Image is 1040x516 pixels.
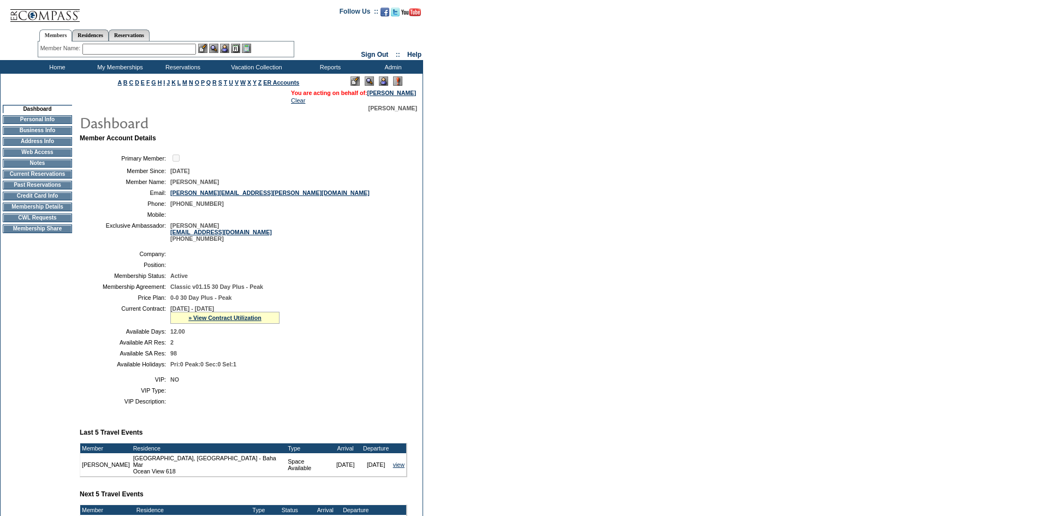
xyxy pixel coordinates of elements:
[84,376,166,383] td: VIP:
[361,453,391,476] td: [DATE]
[298,60,360,74] td: Reports
[170,189,370,196] a: [PERSON_NAME][EMAIL_ADDRESS][PERSON_NAME][DOMAIN_NAME]
[198,44,207,53] img: b_edit.gif
[3,181,72,189] td: Past Reservations
[132,453,287,476] td: [GEOGRAPHIC_DATA], [GEOGRAPHIC_DATA] - Baha Mar Ocean View 618
[381,8,389,16] img: Become our fan on Facebook
[84,179,166,185] td: Member Name:
[350,76,360,86] img: Edit Mode
[189,79,193,86] a: N
[84,387,166,394] td: VIP Type:
[231,44,240,53] img: Reservations
[253,79,257,86] a: Y
[80,490,144,498] b: Next 5 Travel Events
[330,443,361,453] td: Arrival
[170,305,214,312] span: [DATE] - [DATE]
[360,60,423,74] td: Admin
[170,361,236,367] span: Pri:0 Peak:0 Sec:0 Sel:1
[84,283,166,290] td: Membership Agreement:
[170,339,174,346] span: 2
[3,192,72,200] td: Credit Card Info
[170,350,177,357] span: 98
[84,189,166,196] td: Email:
[171,79,176,86] a: K
[87,60,150,74] td: My Memberships
[40,44,82,53] div: Member Name:
[365,76,374,86] img: View Mode
[84,350,166,357] td: Available SA Res:
[242,44,251,53] img: b_calculator.gif
[229,79,233,86] a: U
[393,76,402,86] img: Log Concern/Member Elevation
[391,8,400,16] img: Follow us on Twitter
[341,505,371,515] td: Departure
[170,200,224,207] span: [PHONE_NUMBER]
[84,251,166,257] td: Company:
[80,429,142,436] b: Last 5 Travel Events
[286,453,330,476] td: Space Available
[79,111,298,133] img: pgTtlDashboard.gif
[135,505,251,515] td: Residence
[170,272,188,279] span: Active
[84,168,166,174] td: Member Since:
[170,222,272,242] span: [PERSON_NAME] [PHONE_NUMBER]
[80,453,132,476] td: [PERSON_NAME]
[258,79,262,86] a: Z
[84,262,166,268] td: Position:
[170,168,189,174] span: [DATE]
[80,443,132,453] td: Member
[407,51,421,58] a: Help
[3,126,72,135] td: Business Info
[291,97,305,104] a: Clear
[3,105,72,113] td: Dashboard
[84,272,166,279] td: Membership Status:
[132,443,287,453] td: Residence
[263,79,299,86] a: ER Accounts
[84,222,166,242] td: Exclusive Ambassador:
[218,79,222,86] a: S
[84,153,166,163] td: Primary Member:
[393,461,405,468] a: view
[84,211,166,218] td: Mobile:
[291,90,416,96] span: You are acting on behalf of:
[170,179,219,185] span: [PERSON_NAME]
[3,159,72,168] td: Notes
[177,79,181,86] a: L
[109,29,150,41] a: Reservations
[170,328,185,335] span: 12.00
[195,79,199,86] a: O
[3,115,72,124] td: Personal Info
[3,148,72,157] td: Web Access
[235,79,239,86] a: V
[3,170,72,179] td: Current Reservations
[361,443,391,453] td: Departure
[369,105,417,111] span: [PERSON_NAME]
[80,505,132,515] td: Member
[340,7,378,20] td: Follow Us ::
[391,11,400,17] a: Follow us on Twitter
[361,51,388,58] a: Sign Out
[201,79,205,86] a: P
[135,79,139,86] a: D
[3,213,72,222] td: CWL Requests
[146,79,150,86] a: F
[240,79,246,86] a: W
[247,79,251,86] a: X
[170,294,232,301] span: 0-0 30 Day Plus - Peak
[163,79,165,86] a: I
[151,79,156,86] a: G
[212,79,217,86] a: R
[170,283,263,290] span: Classic v01.15 30 Day Plus - Peak
[367,90,416,96] a: [PERSON_NAME]
[280,505,310,515] td: Status
[84,339,166,346] td: Available AR Res:
[396,51,400,58] span: ::
[3,203,72,211] td: Membership Details
[251,505,280,515] td: Type
[141,79,145,86] a: E
[3,224,72,233] td: Membership Share
[170,229,272,235] a: [EMAIL_ADDRESS][DOMAIN_NAME]
[401,8,421,16] img: Subscribe to our YouTube Channel
[84,398,166,405] td: VIP Description:
[379,76,388,86] img: Impersonate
